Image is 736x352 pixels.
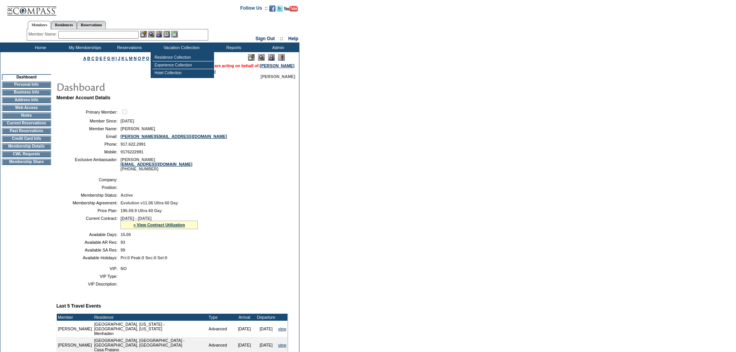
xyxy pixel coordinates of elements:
td: Advanced [207,321,234,337]
a: Subscribe to our YouTube Channel [284,8,298,12]
td: Current Contract: [59,216,117,229]
a: C [91,56,94,61]
td: Home [17,43,62,52]
td: Experience Collection [153,61,213,69]
td: Admin [255,43,299,52]
td: VIP Type: [59,274,117,279]
td: [DATE] [234,321,255,337]
a: B [87,56,90,61]
a: Help [288,36,298,41]
span: 917.622.2991 [121,142,146,146]
a: [EMAIL_ADDRESS][DOMAIN_NAME] [121,162,192,167]
td: Membership Agreement: [59,201,117,205]
img: Edit Mode [248,54,255,61]
a: M [129,56,133,61]
td: Exclusive Ambassador: [59,157,117,171]
span: NO [121,266,127,271]
img: View [148,31,155,37]
a: D [95,56,99,61]
a: G [107,56,110,61]
td: Residence [93,314,207,321]
img: Log Concern/Member Elevation [278,54,285,61]
span: 99 [121,248,125,252]
img: Impersonate [156,31,162,37]
td: Reports [211,43,255,52]
td: Position: [59,185,117,190]
td: Departure [255,314,277,321]
td: [DATE] [255,321,277,337]
img: Subscribe to our YouTube Channel [284,6,298,12]
img: pgTtlDashboard.gif [56,79,211,94]
td: Dashboard [2,74,51,80]
span: You are acting on behalf of: [206,63,294,68]
a: P [142,56,145,61]
td: Reservations [106,43,151,52]
td: Email: [59,134,117,139]
b: Member Account Details [56,95,110,100]
a: L [126,56,128,61]
td: Available Days: [59,232,117,237]
td: Mobile: [59,150,117,154]
a: view [278,326,286,331]
td: Past Reservations [2,128,51,134]
a: J [118,56,120,61]
img: b_calculator.gif [171,31,178,37]
span: [PERSON_NAME] [PHONE_NUMBER] [121,157,192,171]
td: Available Holidays: [59,255,117,260]
td: Credit Card Info [2,136,51,142]
a: N [134,56,137,61]
img: Follow us on Twitter [277,5,283,12]
img: View Mode [258,54,265,61]
td: Membership Share [2,159,51,165]
a: view [278,343,286,347]
td: [GEOGRAPHIC_DATA], [US_STATE] - [GEOGRAPHIC_DATA], [US_STATE] Menhaden [93,321,207,337]
td: Arrival [234,314,255,321]
td: Current Reservations [2,120,51,126]
span: Evolution v11.06 Ultra 60 Day [121,201,178,205]
td: [PERSON_NAME] [57,321,93,337]
span: 9176222991 [121,150,143,154]
td: My Memberships [62,43,106,52]
img: Impersonate [268,54,275,61]
img: Become our fan on Facebook [269,5,275,12]
span: 93 [121,240,125,245]
td: Notes [2,112,51,119]
td: Member Name: [59,126,117,131]
b: Last 5 Travel Events [56,303,101,309]
td: Hotel Collection [153,69,213,77]
a: Residences [51,21,77,29]
td: Company: [59,177,117,182]
a: F [104,56,106,61]
a: K [121,56,124,61]
div: Member Name: [29,31,58,37]
span: [PERSON_NAME] [121,126,155,131]
td: Follow Us :: [240,5,268,14]
a: A [83,56,86,61]
img: Reservations [163,31,170,37]
td: CWL Requests [2,151,51,157]
td: Type [207,314,234,321]
a: O [138,56,141,61]
span: [DATE] - [DATE] [121,216,151,221]
span: 15.00 [121,232,131,237]
td: Available AR Res: [59,240,117,245]
td: VIP: [59,266,117,271]
a: Reservations [77,21,106,29]
a: Members [28,21,51,29]
td: Membership Status: [59,193,117,197]
a: I [116,56,117,61]
td: VIP Description: [59,282,117,286]
td: Primary Member: [59,108,117,116]
a: H [112,56,115,61]
td: Address Info [2,97,51,103]
a: [PERSON_NAME][EMAIL_ADDRESS][DOMAIN_NAME] [121,134,227,139]
td: Member [57,314,93,321]
span: Pri:0 Peak:0 Sec:0 Sel:0 [121,255,167,260]
a: Sign Out [255,36,275,41]
td: Available SA Res: [59,248,117,252]
td: Vacation Collection [151,43,211,52]
span: Active [121,193,133,197]
td: Personal Info [2,82,51,88]
a: Follow us on Twitter [277,8,283,12]
td: Business Info [2,89,51,95]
